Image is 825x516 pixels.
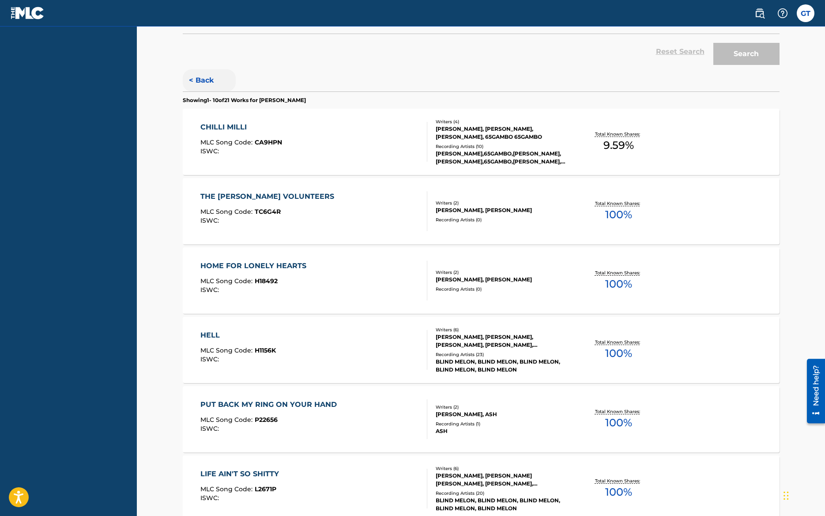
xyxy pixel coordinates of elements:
img: help [777,8,788,19]
div: Recording Artists ( 10 ) [436,143,569,150]
div: Recording Artists ( 23 ) [436,351,569,358]
span: ISWC : [200,216,221,224]
span: 100 % [605,207,632,223]
div: BLIND MELON, BLIND MELON, BLIND MELON, BLIND MELON, BLIND MELON [436,358,569,374]
img: MLC Logo [11,7,45,19]
div: Writers ( 2 ) [436,200,569,206]
span: CA9HPN [255,138,282,146]
span: H1156K [255,346,276,354]
div: Drag [784,482,789,509]
div: [PERSON_NAME], [PERSON_NAME], [PERSON_NAME], 65GAMBO 65GAMBO [436,125,569,141]
div: HOME FOR LONELY HEARTS [200,261,311,271]
span: 100 % [605,345,632,361]
div: PUT BACK MY RING ON YOUR HAND [200,399,341,410]
span: ISWC : [200,147,221,155]
div: [PERSON_NAME], [PERSON_NAME], [PERSON_NAME], [PERSON_NAME], [PERSON_NAME], [PERSON_NAME] [PERSON_... [436,333,569,349]
span: 9.59 % [603,137,634,153]
img: search [754,8,765,19]
div: [PERSON_NAME], [PERSON_NAME] [PERSON_NAME], [PERSON_NAME], [PERSON_NAME], [PERSON_NAME] [PERSON_N... [436,472,569,488]
div: Writers ( 6 ) [436,326,569,333]
span: H18492 [255,277,278,285]
p: Total Known Shares: [595,269,642,276]
span: 100 % [605,415,632,431]
div: Recording Artists ( 1 ) [436,421,569,427]
span: MLC Song Code : [200,208,255,216]
div: HELL [200,330,276,341]
span: ISWC : [200,355,221,363]
span: P22656 [255,416,278,424]
span: MLC Song Code : [200,416,255,424]
div: [PERSON_NAME],65GAMBO,[PERSON_NAME], [PERSON_NAME],65GAMBO,[PERSON_NAME], [PERSON_NAME]|65GAMBO|[... [436,150,569,166]
p: Total Known Shares: [595,408,642,415]
div: Recording Artists ( 0 ) [436,216,569,223]
a: THE [PERSON_NAME] VOLUNTEERSMLC Song Code:TC6G4RISWC:Writers (2)[PERSON_NAME], [PERSON_NAME]Recor... [183,178,780,244]
div: Writers ( 6 ) [436,465,569,472]
p: Showing 1 - 10 of 21 Works for [PERSON_NAME] [183,96,306,104]
div: BLIND MELON, BLIND MELON, BLIND MELON, BLIND MELON, BLIND MELON [436,497,569,512]
div: User Menu [797,4,814,22]
div: Help [774,4,791,22]
div: [PERSON_NAME], [PERSON_NAME] [436,276,569,284]
span: ISWC : [200,286,221,294]
p: Total Known Shares: [595,478,642,484]
div: Recording Artists ( 0 ) [436,286,569,292]
div: Writers ( 4 ) [436,118,569,125]
span: ISWC : [200,425,221,433]
div: CHILLI MILLI [200,122,282,133]
div: [PERSON_NAME], [PERSON_NAME] [436,206,569,214]
div: THE [PERSON_NAME] VOLUNTEERS [200,191,339,202]
button: < Back [183,69,236,91]
iframe: Chat Widget [781,474,825,516]
span: L2671P [255,485,276,493]
span: 100 % [605,276,632,292]
p: Total Known Shares: [595,200,642,207]
iframe: Resource Center [800,356,825,427]
span: MLC Song Code : [200,485,255,493]
p: Total Known Shares: [595,131,642,137]
div: ASH [436,427,569,435]
a: CHILLI MILLIMLC Song Code:CA9HPNISWC:Writers (4)[PERSON_NAME], [PERSON_NAME], [PERSON_NAME], 65GA... [183,109,780,175]
div: Writers ( 2 ) [436,404,569,410]
span: MLC Song Code : [200,277,255,285]
span: TC6G4R [255,208,281,216]
span: 100 % [605,484,632,500]
a: HOME FOR LONELY HEARTSMLC Song Code:H18492ISWC:Writers (2)[PERSON_NAME], [PERSON_NAME]Recording A... [183,247,780,314]
div: Recording Artists ( 20 ) [436,490,569,497]
a: HELLMLC Song Code:H1156KISWC:Writers (6)[PERSON_NAME], [PERSON_NAME], [PERSON_NAME], [PERSON_NAME... [183,317,780,383]
p: Total Known Shares: [595,339,642,345]
div: LIFE AIN'T SO SHITTY [200,469,283,479]
div: [PERSON_NAME], ASH [436,410,569,418]
a: PUT BACK MY RING ON YOUR HANDMLC Song Code:P22656ISWC:Writers (2)[PERSON_NAME], ASHRecording Arti... [183,386,780,452]
span: MLC Song Code : [200,346,255,354]
span: ISWC : [200,494,221,502]
div: Writers ( 2 ) [436,269,569,276]
a: Public Search [751,4,768,22]
span: MLC Song Code : [200,138,255,146]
